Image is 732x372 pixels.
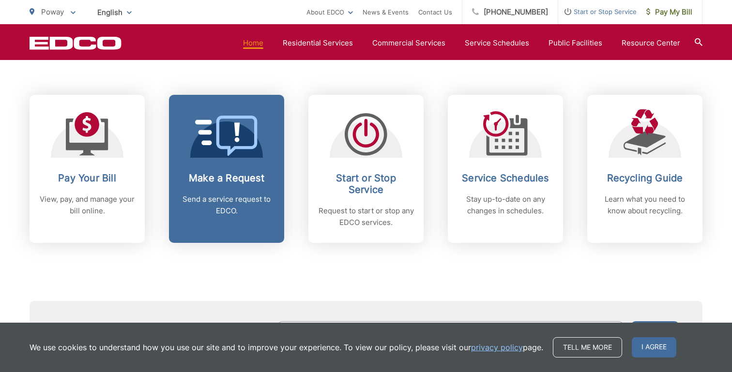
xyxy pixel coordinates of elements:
[597,172,693,184] h2: Recycling Guide
[553,337,622,357] a: Tell me more
[646,6,692,18] span: Pay My Bill
[30,95,145,243] a: Pay Your Bill View, pay, and manage your bill online.
[30,342,543,353] p: We use cookies to understand how you use our site and to improve your experience. To view our pol...
[448,95,563,243] a: Service Schedules Stay up-to-date on any changes in schedules.
[372,37,445,49] a: Commercial Services
[471,342,523,353] a: privacy policy
[179,172,274,184] h2: Make a Request
[318,205,414,228] p: Request to start or stop any EDCO services.
[277,321,624,343] input: Enter your email address...
[179,193,274,217] p: Send a service request to EDCO.
[631,321,679,343] button: Submit
[90,4,139,21] span: English
[243,37,263,49] a: Home
[283,37,353,49] a: Residential Services
[39,172,135,184] h2: Pay Your Bill
[318,172,414,195] h2: Start or Stop Service
[169,95,284,243] a: Make a Request Send a service request to EDCO.
[39,193,135,217] p: View, pay, and manage your bill online.
[418,6,452,18] a: Contact Us
[30,36,122,50] a: EDCD logo. Return to the homepage.
[465,37,529,49] a: Service Schedules
[457,172,553,184] h2: Service Schedules
[41,7,64,16] span: Poway
[597,193,693,217] p: Learn what you need to know about recycling.
[632,337,676,357] span: I agree
[363,6,409,18] a: News & Events
[587,95,702,243] a: Recycling Guide Learn what you need to know about recycling.
[549,37,602,49] a: Public Facilities
[457,193,553,217] p: Stay up-to-date on any changes in schedules.
[306,6,353,18] a: About EDCO
[622,37,680,49] a: Resource Center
